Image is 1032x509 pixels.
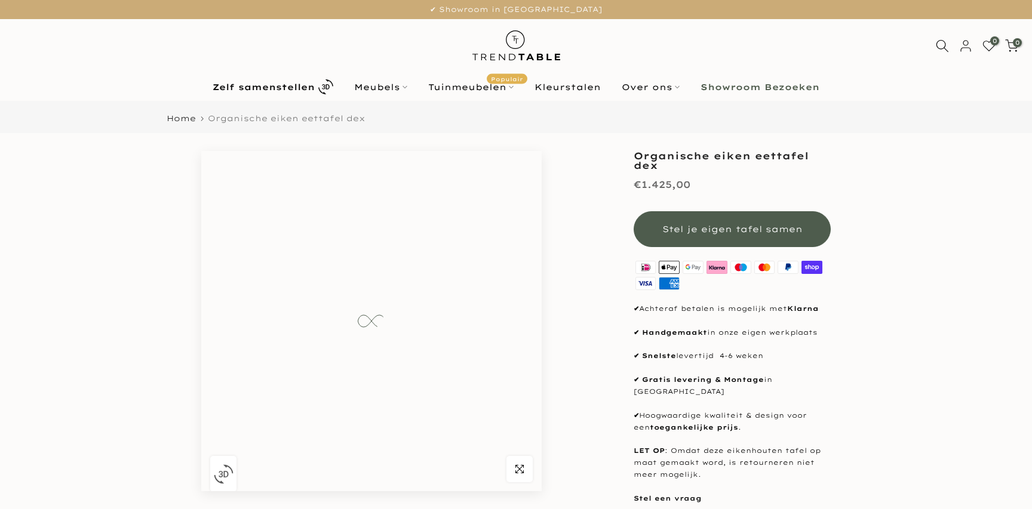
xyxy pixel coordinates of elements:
button: Stel je eigen tafel samen [634,211,831,247]
p: Hoogwaardige kwaliteit & design voor een . [634,410,831,434]
span: Stel je eigen tafel samen [662,224,803,235]
img: trend-table [464,19,569,72]
a: Meubels [344,80,418,94]
img: maestro [729,259,752,275]
p: ✔ Showroom in [GEOGRAPHIC_DATA] [15,3,1017,16]
b: Zelf samenstellen [213,83,315,91]
a: Home [167,115,196,122]
a: TuinmeubelenPopulair [418,80,524,94]
h1: Organische eiken eettafel dex [634,151,831,170]
img: visa [634,275,658,291]
a: Stel een vraag [634,494,702,502]
a: 0 [982,39,996,53]
img: apple pay [658,259,681,275]
p: in [GEOGRAPHIC_DATA] [634,374,831,398]
strong: Snelste [642,352,676,360]
img: shopify pay [800,259,824,275]
strong: LET OP [634,447,665,455]
b: Showroom Bezoeken [701,83,819,91]
strong: ✔ [634,328,639,337]
a: Over ons [612,80,690,94]
strong: ✔ [634,375,639,384]
span: 0 [1013,38,1022,47]
img: american express [658,275,681,291]
a: 0 [1005,39,1018,53]
strong: Gratis levering & Montage [642,375,764,384]
img: google pay [681,259,705,275]
img: 3D_icon.svg [214,464,234,484]
img: master [752,259,776,275]
p: levertijd 4-6 weken [634,351,831,363]
strong: Klarna [787,304,819,313]
strong: ✔ [634,304,639,313]
p: : Omdat deze eikenhouten tafel op maat gemaakt word, is retourneren niet meer mogelijk. [634,446,831,481]
strong: ✔ [634,352,639,360]
a: Zelf samenstellen [202,76,344,97]
img: ideal [634,259,658,275]
strong: ✔ [634,411,639,419]
a: Kleurstalen [524,80,612,94]
span: Organische eiken eettafel dex [208,113,365,123]
div: €1.425,00 [634,176,690,193]
span: 0 [990,36,999,45]
strong: Handgemaakt [642,328,707,337]
span: Populair [487,73,527,84]
a: Showroom Bezoeken [690,80,830,94]
img: klarna [705,259,729,275]
img: paypal [776,259,800,275]
p: Achteraf betalen is mogelijk met [634,303,831,315]
p: in onze eigen werkplaats [634,327,831,339]
strong: toegankelijke prijs [650,423,738,431]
